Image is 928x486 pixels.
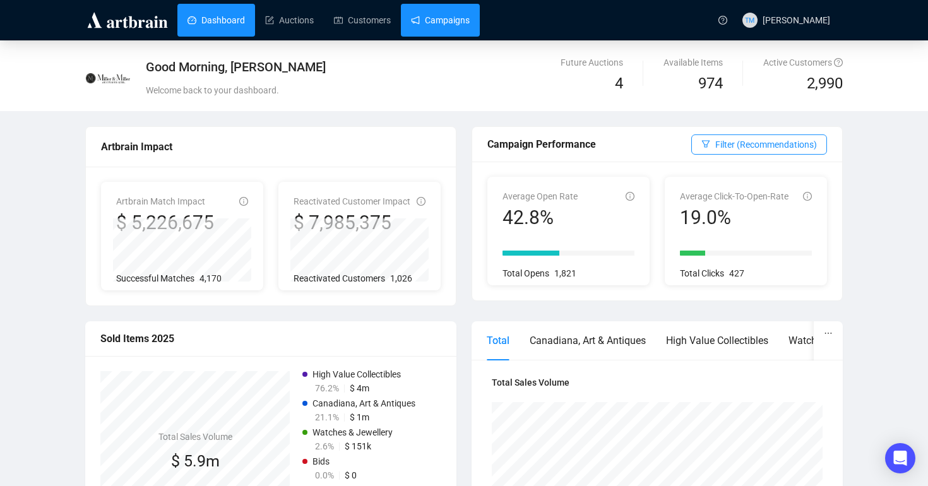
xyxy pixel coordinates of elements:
h4: Total Sales Volume [158,430,232,444]
span: Reactivated Customer Impact [294,196,410,206]
span: Bids [312,456,330,466]
span: 76.2% [315,383,339,393]
img: logo [85,10,170,30]
div: $ 7,985,375 [294,211,410,235]
div: Total [487,333,509,348]
span: info-circle [417,197,425,206]
a: Dashboard [187,4,245,37]
div: 42.8% [503,206,578,230]
a: Customers [334,4,391,37]
span: ellipsis [824,329,833,338]
span: 0.0% [315,470,334,480]
div: Welcome back to your dashboard. [146,83,587,97]
span: High Value Collectibles [312,369,401,379]
span: 2,990 [807,72,843,96]
div: Watches & Jewellery [788,333,880,348]
div: Available Items [663,56,723,69]
button: ellipsis [814,321,843,345]
span: Active Customers [763,57,843,68]
a: Auctions [265,4,314,37]
div: High Value Collectibles [666,333,768,348]
span: $ 5.9m [171,452,220,470]
span: info-circle [239,197,248,206]
span: 1,026 [390,273,412,283]
span: Average Click-To-Open-Rate [680,191,788,201]
span: Canadiana, Art & Antiques [312,398,415,408]
span: 427 [729,268,744,278]
span: Average Open Rate [503,191,578,201]
span: Total Opens [503,268,549,278]
span: 4,170 [199,273,222,283]
span: question-circle [718,16,727,25]
div: Future Auctions [561,56,623,69]
button: Filter (Recommendations) [691,134,827,155]
div: Campaign Performance [487,136,691,152]
span: TM [745,15,754,25]
img: 603244e16ef0a70016a8c997.jpg [86,56,130,100]
span: Successful Matches [116,273,194,283]
div: Artbrain Impact [101,139,441,155]
span: 2.6% [315,441,334,451]
span: info-circle [626,192,634,201]
span: Filter (Recommendations) [715,138,817,151]
h4: Total Sales Volume [492,376,823,389]
span: $ 0 [345,470,357,480]
span: $ 4m [350,383,369,393]
div: Open Intercom Messenger [885,443,915,473]
span: 1,821 [554,268,576,278]
span: info-circle [803,192,812,201]
span: question-circle [834,58,843,67]
span: Artbrain Match Impact [116,196,205,206]
span: Watches & Jewellery [312,427,393,437]
div: Good Morning, [PERSON_NAME] [146,58,587,76]
div: 19.0% [680,206,788,230]
span: [PERSON_NAME] [763,15,830,25]
span: Reactivated Customers [294,273,385,283]
span: $ 151k [345,441,371,451]
span: 21.1% [315,412,339,422]
div: Canadiana, Art & Antiques [530,333,646,348]
span: 4 [615,74,623,92]
span: 974 [698,74,723,92]
a: Campaigns [411,4,470,37]
span: filter [701,139,710,148]
div: Sold Items 2025 [100,331,441,347]
span: Total Clicks [680,268,724,278]
span: $ 1m [350,412,369,422]
div: $ 5,226,675 [116,211,214,235]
